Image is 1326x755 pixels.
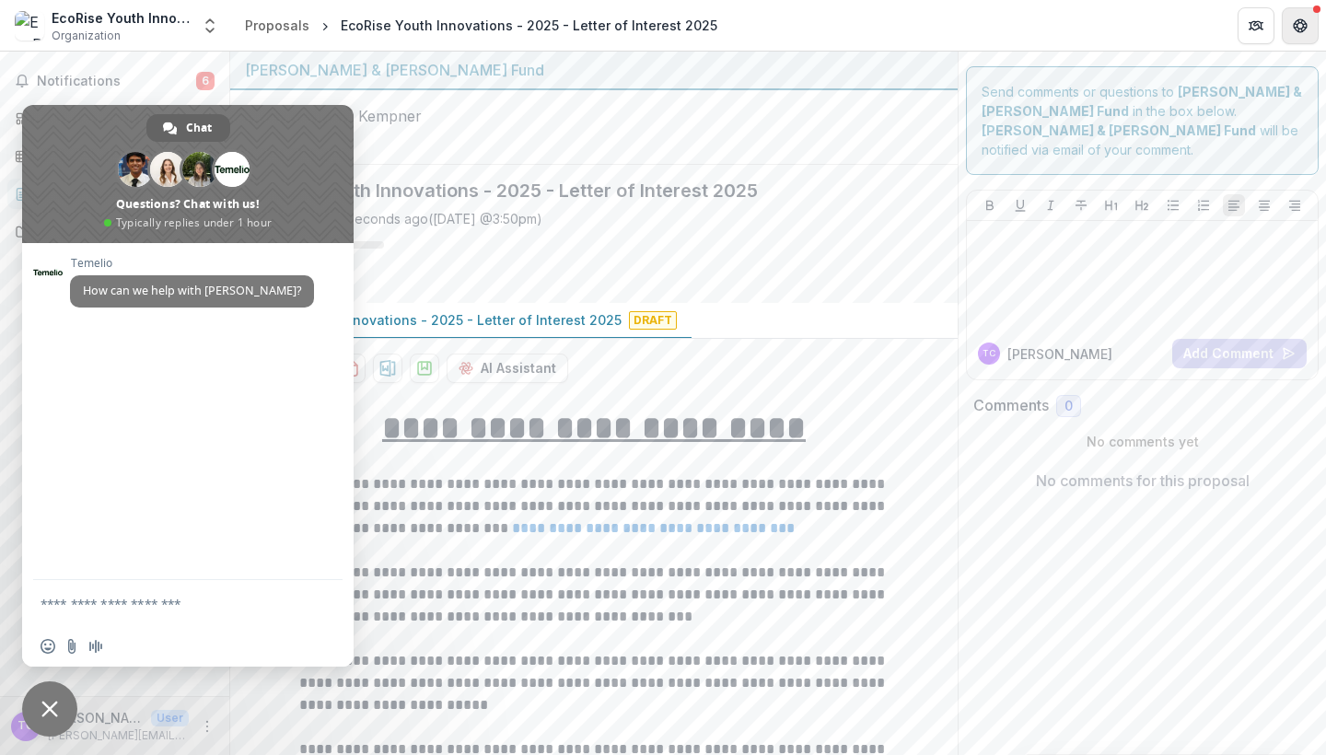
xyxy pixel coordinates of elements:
button: Underline [1009,194,1031,216]
p: [PERSON_NAME] [48,708,144,727]
button: Partners [1238,7,1274,44]
button: Get Help [1282,7,1319,44]
h2: EcoRise Youth Innovations - 2025 - Letter of Interest 2025 [245,180,913,202]
div: Saved a few seconds ago ( [DATE] @ 3:50pm ) [271,209,542,228]
button: Strike [1070,194,1092,216]
button: Open entity switcher [197,7,223,44]
div: Chat [146,114,230,142]
button: Ordered List [1192,194,1215,216]
nav: breadcrumb [238,12,725,39]
button: Add Comment [1172,339,1307,368]
a: Proposals [7,179,222,209]
p: No comments for this proposal [1036,470,1250,492]
button: Bullet List [1162,194,1184,216]
div: Send comments or questions to in the box below. will be notified via email of your comment. [966,66,1319,175]
button: Align Right [1284,194,1306,216]
button: Italicize [1040,194,1062,216]
textarea: Compose your message... [41,596,295,612]
button: Align Left [1223,194,1245,216]
div: Proposals [245,16,309,35]
span: How can we help with [PERSON_NAME]? [83,283,301,298]
button: More [196,715,218,738]
a: Tasks [7,141,222,171]
span: Organization [52,28,121,44]
button: download-proposal [410,354,439,383]
button: Heading 1 [1100,194,1122,216]
div: Tara Cardone [17,720,34,732]
a: Documents [7,216,222,247]
span: Notifications [37,74,196,89]
div: EcoRise Youth Innovations [52,8,190,28]
div: Close chat [22,681,77,737]
span: Chat [186,114,212,142]
div: Tara Cardone [983,349,995,358]
h2: Comments [973,397,1049,414]
div: [PERSON_NAME] & [PERSON_NAME] Fund [245,59,943,81]
button: AI Assistant [447,354,568,383]
span: Insert an emoji [41,639,55,654]
span: Temelio [70,257,314,270]
span: Audio message [88,639,103,654]
span: Draft [629,311,677,330]
a: Dashboard [7,103,222,134]
p: [PERSON_NAME][EMAIL_ADDRESS][DOMAIN_NAME] [48,727,189,744]
button: Align Center [1253,194,1275,216]
div: EcoRise Youth Innovations - 2025 - Letter of Interest 2025 [341,16,717,35]
a: Proposals [238,12,317,39]
img: EcoRise Youth Innovations [15,11,44,41]
button: Notifications6 [7,66,222,96]
span: Send a file [64,639,79,654]
button: download-proposal [373,354,402,383]
p: User [151,710,189,726]
p: EcoRise Youth Innovations - 2025 - Letter of Interest 2025 [245,310,622,330]
button: Bold [979,194,1001,216]
p: [PERSON_NAME] [1007,344,1112,364]
p: No comments yet [973,432,1311,451]
strong: [PERSON_NAME] & [PERSON_NAME] Fund [982,122,1256,138]
span: 6 [196,72,215,90]
button: Heading 2 [1131,194,1153,216]
span: 0 [1064,399,1073,414]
